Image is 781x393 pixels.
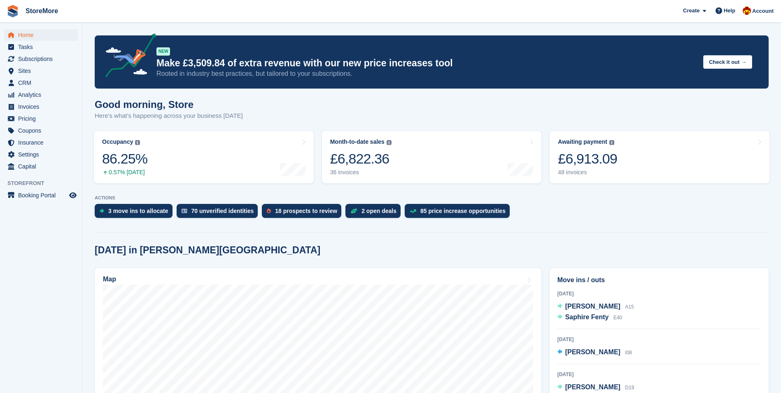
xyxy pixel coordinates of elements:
[609,140,614,145] img: icon-info-grey-7440780725fd019a000dd9b08b2336e03edf1995a4989e88bcd33f0948082b44.svg
[361,208,396,214] div: 2 open deals
[558,138,607,145] div: Awaiting payment
[625,304,634,310] span: A15
[102,150,147,167] div: 86.25%
[410,209,416,213] img: price_increase_opportunities-93ffe204e8149a01c8c9dc8f82e8f89637d9d84a8eef4429ea346261dce0b2c0.svg
[4,189,78,201] a: menu
[743,7,751,15] img: Store More Team
[565,384,620,391] span: [PERSON_NAME]
[18,89,68,101] span: Analytics
[345,204,405,222] a: 2 open deals
[420,208,506,214] div: 85 price increase opportunities
[7,5,19,17] img: stora-icon-8386f47178a22dfd0bd8f6a31ec36ba5ce8667c1dd55bd0f319d3a0aa187defe.svg
[565,313,609,320] span: Saphire Fenty
[4,137,78,148] a: menu
[18,41,68,53] span: Tasks
[330,138,385,145] div: Month-to-date sales
[558,169,617,176] div: 48 invoices
[565,349,620,356] span: [PERSON_NAME]
[182,208,187,213] img: verify_identity-adf6edd0f0f0b5bbfe63781bf79b02c33cf7c696d77639b501bdc392416b5a36.svg
[68,190,78,200] a: Preview store
[4,101,78,112] a: menu
[94,131,314,183] a: Occupancy 86.25% 0.57% [DATE]
[557,382,634,393] a: [PERSON_NAME] D19
[100,208,104,213] img: move_ins_to_allocate_icon-fdf77a2bb77ea45bf5b3d319d69a93e2d87916cf1d5bf7949dd705db3b84f3ca.svg
[191,208,254,214] div: 70 unverified identities
[156,57,697,69] p: Make £3,509.84 of extra revenue with our new price increases tool
[4,161,78,172] a: menu
[98,33,156,80] img: price-adjustments-announcement-icon-8257ccfd72463d97f412b2fc003d46551f7dbcb40ab6d574587a9cd5c0d94...
[703,55,752,69] button: Check it out →
[558,150,617,167] div: £6,913.09
[4,41,78,53] a: menu
[18,189,68,201] span: Booking Portal
[683,7,699,15] span: Create
[18,29,68,41] span: Home
[330,150,392,167] div: £6,822.36
[4,89,78,101] a: menu
[95,195,769,201] p: ACTIONS
[18,53,68,65] span: Subscriptions
[156,47,170,56] div: NEW
[625,350,632,356] span: I08
[275,208,337,214] div: 18 prospects to review
[18,125,68,136] span: Coupons
[18,149,68,160] span: Settings
[18,65,68,77] span: Sites
[108,208,168,214] div: 3 move ins to allocate
[177,204,262,222] a: 70 unverified identities
[95,111,243,121] p: Here's what's happening across your business [DATE]
[550,131,769,183] a: Awaiting payment £6,913.09 48 invoices
[350,208,357,214] img: deal-1b604bf984904fb50ccaf53a9ad4b4a5d6e5aea283cecdc64d6e3604feb123c2.svg
[752,7,774,15] span: Account
[18,137,68,148] span: Insurance
[18,161,68,172] span: Capital
[557,312,622,323] a: Saphire Fenty E40
[18,101,68,112] span: Invoices
[156,69,697,78] p: Rooted in industry best practices, but tailored to your subscriptions.
[405,204,514,222] a: 85 price increase opportunities
[95,204,177,222] a: 3 move ins to allocate
[4,125,78,136] a: menu
[557,290,761,297] div: [DATE]
[18,77,68,89] span: CRM
[4,113,78,124] a: menu
[95,99,243,110] h1: Good morning, Store
[4,65,78,77] a: menu
[724,7,735,15] span: Help
[557,336,761,343] div: [DATE]
[18,113,68,124] span: Pricing
[7,179,82,187] span: Storefront
[102,169,147,176] div: 0.57% [DATE]
[102,138,133,145] div: Occupancy
[4,77,78,89] a: menu
[557,275,761,285] h2: Move ins / outs
[613,315,622,320] span: E40
[103,276,116,283] h2: Map
[262,204,345,222] a: 18 prospects to review
[322,131,542,183] a: Month-to-date sales £6,822.36 36 invoices
[267,208,271,213] img: prospect-51fa495bee0391a8d652442698ab0144808aea92771e9ea1ae160a38d050c398.svg
[95,245,320,256] h2: [DATE] in [PERSON_NAME][GEOGRAPHIC_DATA]
[4,53,78,65] a: menu
[135,140,140,145] img: icon-info-grey-7440780725fd019a000dd9b08b2336e03edf1995a4989e88bcd33f0948082b44.svg
[4,149,78,160] a: menu
[557,371,761,378] div: [DATE]
[4,29,78,41] a: menu
[565,303,620,310] span: [PERSON_NAME]
[387,140,392,145] img: icon-info-grey-7440780725fd019a000dd9b08b2336e03edf1995a4989e88bcd33f0948082b44.svg
[330,169,392,176] div: 36 invoices
[557,347,632,358] a: [PERSON_NAME] I08
[625,385,634,391] span: D19
[22,4,61,18] a: StoreMore
[557,302,634,312] a: [PERSON_NAME] A15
